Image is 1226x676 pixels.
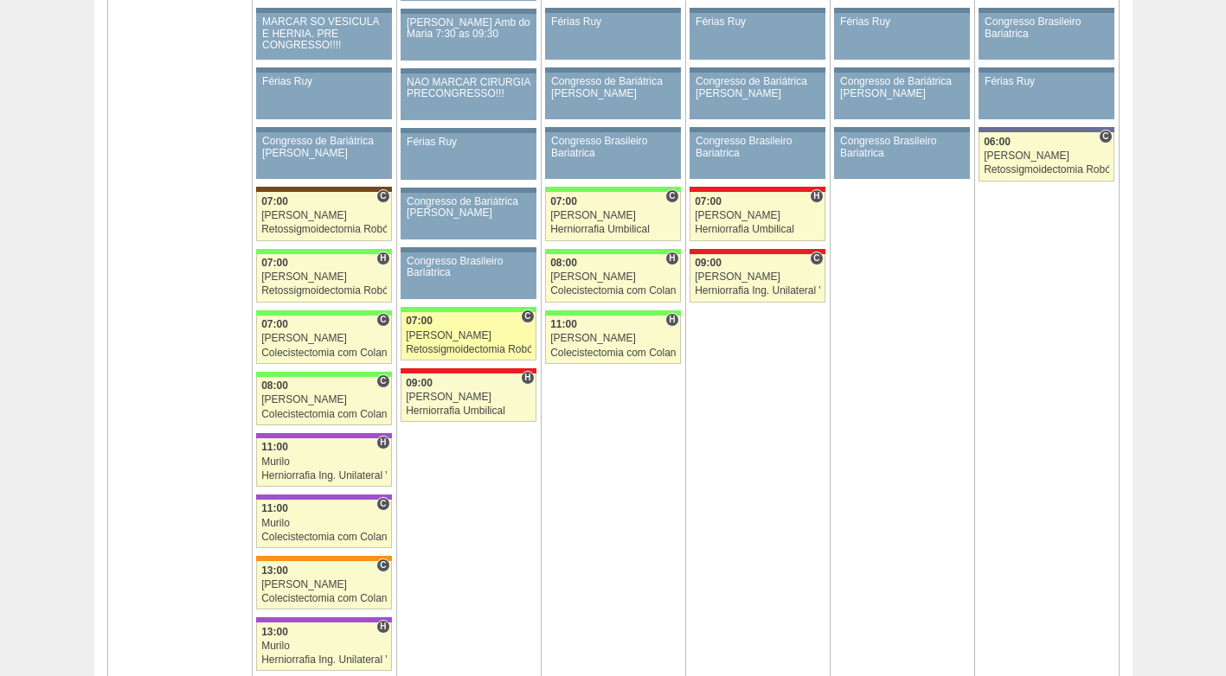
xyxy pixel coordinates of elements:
[545,67,680,73] div: Key: Aviso
[261,348,387,359] div: Colecistectomia com Colangiografia VL
[979,67,1114,73] div: Key: Aviso
[665,189,678,203] span: Consultório
[834,67,969,73] div: Key: Aviso
[401,252,536,299] a: Congresso Brasileiro Bariatrica
[261,409,387,420] div: Colecistectomia com Colangiografia VL
[545,13,680,60] a: Férias Ruy
[256,187,391,192] div: Key: Santa Joana
[695,195,722,207] span: 07:00
[401,128,536,133] div: Key: Aviso
[401,133,536,180] a: Férias Ruy
[261,285,387,297] div: Retossigmoidectomia Robótica
[256,438,391,487] a: H 11:00 Murilo Herniorrafia Ing. Unilateral VL
[550,333,676,344] div: [PERSON_NAME]
[261,379,288,392] span: 08:00
[406,315,433,327] span: 07:00
[261,502,288,514] span: 11:00
[690,132,825,179] a: Congresso Brasileiro Bariatrica
[696,16,819,28] div: Férias Ruy
[690,127,825,132] div: Key: Aviso
[834,132,969,179] a: Congresso Brasileiro Bariatrica
[407,256,530,278] div: Congresso Brasileiro Bariatrica
[376,374,389,388] span: Consultório
[261,394,387,405] div: [PERSON_NAME]
[407,17,530,40] div: [PERSON_NAME] Amb do Maria 7:30 as 09:30
[261,195,288,207] span: 07:00
[261,626,288,638] span: 13:00
[545,249,680,254] div: Key: Brasil
[262,16,386,51] div: MARCAR SÓ VESICULA E HERNIA. PRE CONGRESSO!!!!
[261,532,387,543] div: Colecistectomia com Colangiografia VL
[550,195,577,207] span: 07:00
[261,593,387,604] div: Colecistectomia com Colangiografia VL
[810,252,823,265] span: Consultório
[262,136,386,158] div: Congresso de Bariátrica [PERSON_NAME]
[406,344,531,355] div: Retossigmoidectomia Robótica
[695,271,820,283] div: [PERSON_NAME]
[262,76,386,87] div: Férias Ruy
[261,641,387,652] div: Murilo
[550,285,676,297] div: Colecistectomia com Colangiografia VL
[401,312,536,360] a: C 07:00 [PERSON_NAME] Retossigmoidectomia Robótica
[261,518,387,529] div: Murilo
[690,73,825,119] a: Congresso de Bariátrica [PERSON_NAME]
[690,192,825,240] a: H 07:00 [PERSON_NAME] Herniorrafia Umbilical
[834,8,969,13] div: Key: Aviso
[550,257,577,269] span: 08:00
[810,189,823,203] span: Hospital
[545,8,680,13] div: Key: Aviso
[256,310,391,316] div: Key: Brasil
[261,654,387,666] div: Herniorrafia Ing. Unilateral VL
[979,127,1114,132] div: Key: Vila Nova Star
[407,196,530,219] div: Congresso de Bariátrica [PERSON_NAME]
[665,252,678,265] span: Hospital
[376,436,389,450] span: Hospital
[979,8,1114,13] div: Key: Aviso
[256,249,391,254] div: Key: Brasil
[985,16,1108,39] div: Congresso Brasileiro Bariatrica
[550,348,676,359] div: Colecistectomia com Colangiografia VL
[690,249,825,254] div: Key: Assunção
[401,373,536,422] a: H 09:00 [PERSON_NAME] Herniorrafia Umbilical
[376,558,389,572] span: Consultório
[985,76,1108,87] div: Férias Ruy
[261,456,387,468] div: Murilo
[401,14,536,61] a: [PERSON_NAME] Amb do Maria 7:30 as 09:30
[551,136,675,158] div: Congresso Brasileiro Bariatrica
[401,188,536,193] div: Key: Aviso
[256,433,391,438] div: Key: IFOR
[406,377,433,389] span: 09:00
[401,368,536,373] div: Key: Assunção
[695,210,820,221] div: [PERSON_NAME]
[376,252,389,265] span: Hospital
[261,318,288,330] span: 07:00
[256,254,391,303] a: H 07:00 [PERSON_NAME] Retossigmoidectomia Robótica
[401,73,536,120] a: NAO MARCAR CIRURGIA PRECONGRESSO!!!
[256,8,391,13] div: Key: Aviso
[256,73,391,119] a: Férias Ruy
[550,224,676,235] div: Herniorrafia Umbilical
[406,330,531,341] div: [PERSON_NAME]
[840,136,964,158] div: Congresso Brasileiro Bariatrica
[984,164,1109,175] div: Retossigmoidectomia Robótica
[834,127,969,132] div: Key: Aviso
[376,189,389,203] span: Consultório
[695,257,722,269] span: 09:00
[256,500,391,548] a: C 11:00 Murilo Colecistectomia com Colangiografia VL
[256,127,391,132] div: Key: Aviso
[696,76,819,99] div: Congresso de Bariátrica [PERSON_NAME]
[690,187,825,192] div: Key: Assunção
[376,620,389,634] span: Hospital
[545,310,680,316] div: Key: Brasil
[840,16,964,28] div: Férias Ruy
[256,617,391,622] div: Key: IFOR
[376,497,389,511] span: Consultório
[545,132,680,179] a: Congresso Brasileiro Bariatrica
[407,77,530,99] div: NAO MARCAR CIRURGIA PRECONGRESSO!!!
[984,150,1109,162] div: [PERSON_NAME]
[690,8,825,13] div: Key: Aviso
[261,210,387,221] div: [PERSON_NAME]
[521,309,534,323] span: Consultório
[1099,130,1112,143] span: Consultório
[665,313,678,327] span: Hospital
